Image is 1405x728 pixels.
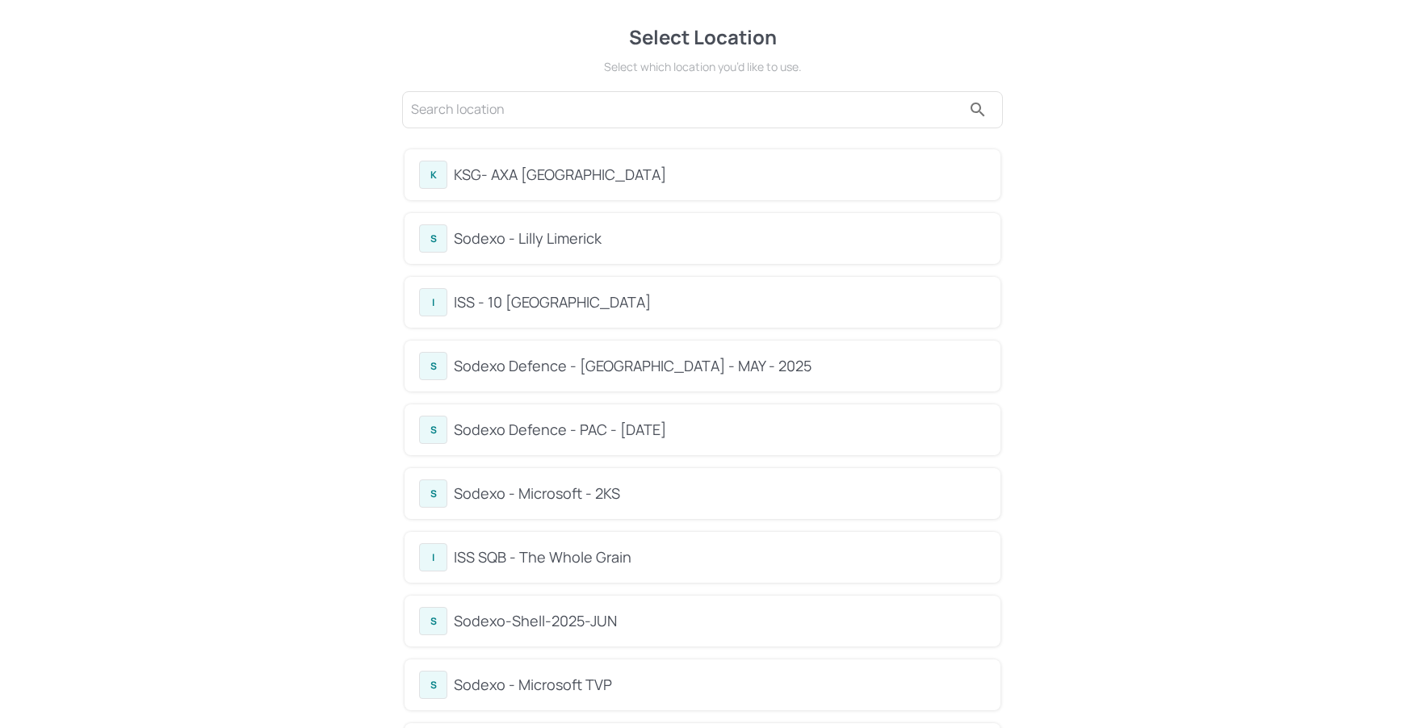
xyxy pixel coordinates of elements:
div: I [419,543,447,571]
div: ISS - 10 [GEOGRAPHIC_DATA] [454,291,986,313]
div: K [419,161,447,189]
div: S [419,352,447,380]
div: I [419,288,447,316]
div: Sodexo-Shell-2025-JUN [454,610,986,632]
div: S [419,416,447,444]
div: S [419,224,447,253]
div: KSG- AXA [GEOGRAPHIC_DATA] [454,164,986,186]
input: Search location [411,97,962,123]
button: search [962,94,994,126]
div: S [419,607,447,635]
div: ISS SQB - The Whole Grain [454,546,986,568]
div: Sodexo Defence - PAC - [DATE] [454,419,986,441]
div: S [419,671,447,699]
div: Sodexo Defence - [GEOGRAPHIC_DATA] - MAY - 2025 [454,355,986,377]
div: Select Location [400,23,1005,52]
div: Sodexo - Lilly Limerick [454,228,986,249]
div: Sodexo - Microsoft TVP [454,674,986,696]
div: S [419,479,447,508]
div: Sodexo - Microsoft - 2KS [454,483,986,504]
div: Select which location you’d like to use. [400,58,1005,75]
